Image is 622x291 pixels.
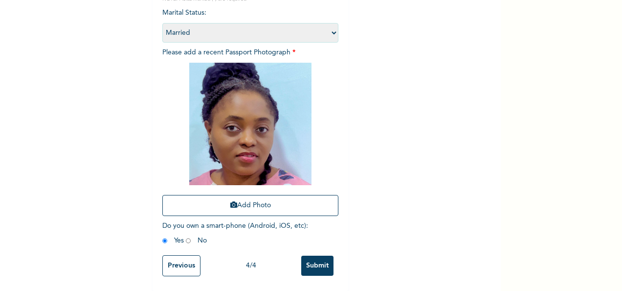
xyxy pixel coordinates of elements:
div: 4 / 4 [200,261,301,271]
img: Crop [189,63,311,185]
span: Do you own a smart-phone (Android, iOS, etc) : Yes No [162,222,308,244]
span: Marital Status : [162,9,338,36]
input: Previous [162,255,200,276]
input: Submit [301,256,333,276]
span: Please add a recent Passport Photograph [162,49,338,221]
button: Add Photo [162,195,338,216]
